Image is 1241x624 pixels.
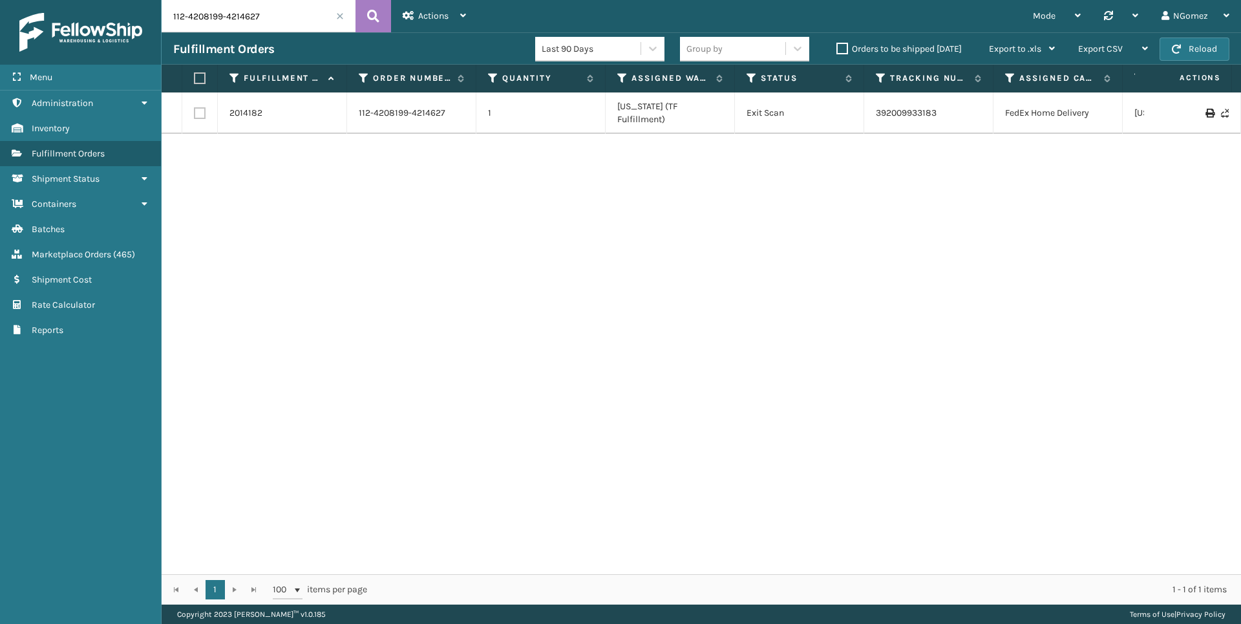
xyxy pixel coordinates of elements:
[1130,610,1174,619] a: Terms of Use
[32,299,95,310] span: Rate Calculator
[1019,72,1098,84] label: Assigned Carrier Service
[177,605,326,624] p: Copyright 2023 [PERSON_NAME]™ v 1.0.185
[631,72,710,84] label: Assigned Warehouse
[359,107,445,120] a: 112-4208199-4214627
[1160,38,1229,61] button: Reload
[273,580,367,599] span: items per page
[1176,610,1225,619] a: Privacy Policy
[1205,109,1213,118] i: Print Label
[32,148,105,159] span: Fulfillment Orders
[273,583,292,596] span: 100
[32,199,76,210] span: Containers
[1139,67,1229,89] span: Actions
[1033,10,1055,21] span: Mode
[32,98,93,109] span: Administration
[686,42,723,56] div: Group by
[989,43,1041,54] span: Export to .xls
[502,72,580,84] label: Quantity
[373,72,451,84] label: Order Number
[606,92,735,134] td: [US_STATE] (TF Fulfillment)
[1221,109,1229,118] i: Never Shipped
[32,224,65,235] span: Batches
[19,13,142,52] img: logo
[206,580,225,599] a: 1
[229,107,262,120] a: 2014182
[476,92,606,134] td: 1
[1078,43,1123,54] span: Export CSV
[173,41,274,57] h3: Fulfillment Orders
[113,249,135,260] span: ( 465 )
[30,72,52,83] span: Menu
[32,249,111,260] span: Marketplace Orders
[418,10,449,21] span: Actions
[32,173,100,184] span: Shipment Status
[761,72,839,84] label: Status
[1130,605,1225,624] div: |
[244,72,322,84] label: Fulfillment Order Id
[385,583,1227,596] div: 1 - 1 of 1 items
[836,43,962,54] label: Orders to be shipped [DATE]
[735,92,864,134] td: Exit Scan
[542,42,642,56] div: Last 90 Days
[32,123,70,134] span: Inventory
[32,274,92,285] span: Shipment Cost
[32,325,63,336] span: Reports
[993,92,1123,134] td: FedEx Home Delivery
[890,72,968,84] label: Tracking Number
[876,107,937,118] a: 392009933183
